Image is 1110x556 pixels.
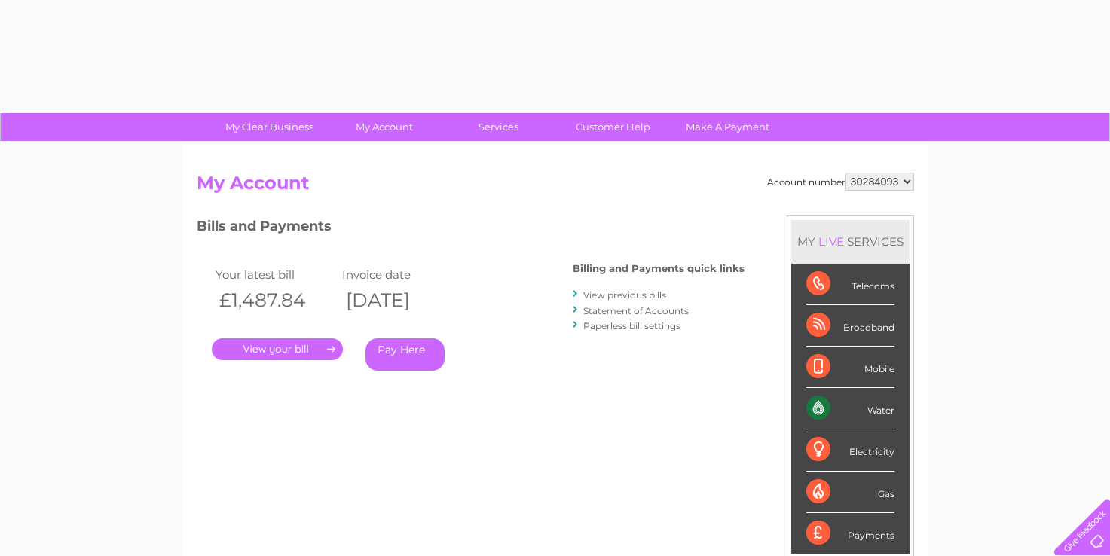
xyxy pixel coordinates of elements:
[583,289,666,301] a: View previous bills
[573,263,745,274] h4: Billing and Payments quick links
[212,338,343,360] a: .
[806,347,894,388] div: Mobile
[806,388,894,429] div: Water
[806,429,894,471] div: Electricity
[197,215,745,242] h3: Bills and Payments
[365,338,445,371] a: Pay Here
[322,113,446,141] a: My Account
[436,113,561,141] a: Services
[806,264,894,305] div: Telecoms
[665,113,790,141] a: Make A Payment
[767,173,914,191] div: Account number
[583,320,680,331] a: Paperless bill settings
[197,173,914,201] h2: My Account
[212,285,339,316] th: £1,487.84
[791,220,910,263] div: MY SERVICES
[815,234,847,249] div: LIVE
[583,305,689,316] a: Statement of Accounts
[338,264,466,285] td: Invoice date
[207,113,332,141] a: My Clear Business
[806,472,894,513] div: Gas
[338,285,466,316] th: [DATE]
[806,513,894,554] div: Payments
[212,264,339,285] td: Your latest bill
[551,113,675,141] a: Customer Help
[806,305,894,347] div: Broadband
